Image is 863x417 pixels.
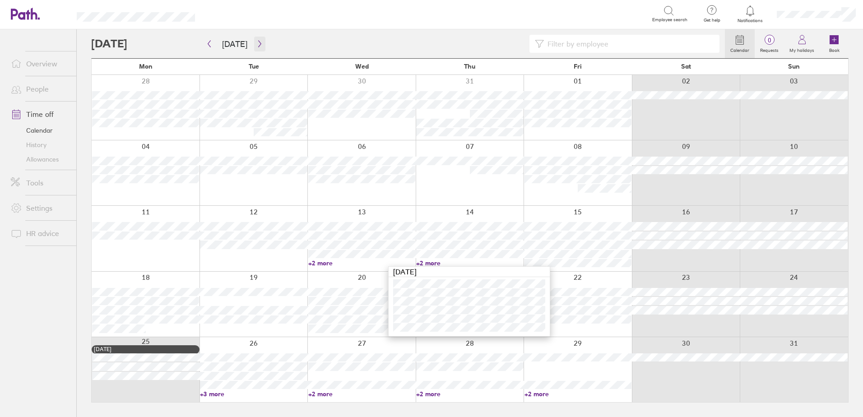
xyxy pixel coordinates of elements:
a: Calendar [4,123,76,138]
a: +2 more [416,390,523,398]
a: +2 more [308,259,415,267]
label: Book [824,45,845,53]
a: HR advice [4,224,76,242]
span: Wed [355,63,369,70]
a: Time off [4,105,76,123]
a: Overview [4,55,76,73]
span: Employee search [652,17,687,23]
a: 0Requests [755,29,784,58]
label: My holidays [784,45,820,53]
span: 0 [755,37,784,44]
label: Calendar [725,45,755,53]
span: Sun [788,63,800,70]
a: Allowances [4,152,76,167]
div: [DATE] [389,267,550,277]
span: Sat [681,63,691,70]
span: Fri [574,63,582,70]
a: My holidays [784,29,820,58]
span: Tue [249,63,259,70]
input: Filter by employee [544,35,714,52]
div: [DATE] [94,346,197,352]
a: Tools [4,174,76,192]
button: [DATE] [215,37,255,51]
a: +2 more [416,259,523,267]
a: Notifications [736,5,765,23]
span: Mon [139,63,153,70]
span: Thu [464,63,475,70]
a: Book [820,29,849,58]
span: Notifications [736,18,765,23]
a: People [4,80,76,98]
a: Settings [4,199,76,217]
a: +2 more [308,390,415,398]
div: Search [219,9,242,18]
a: History [4,138,76,152]
span: Get help [697,18,727,23]
label: Requests [755,45,784,53]
a: +2 more [524,324,631,333]
a: Calendar [725,29,755,58]
a: +3 more [200,390,307,398]
a: +2 more [524,390,631,398]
